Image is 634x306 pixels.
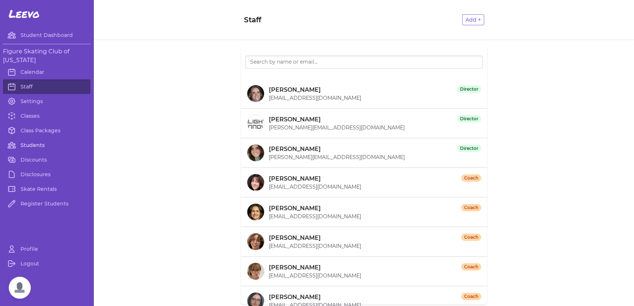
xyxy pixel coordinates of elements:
span: Director [457,145,481,152]
a: Student Dashboard [3,28,90,42]
p: [PERSON_NAME][EMAIL_ADDRESS][DOMAIN_NAME] [269,124,481,131]
span: Coach [461,293,481,300]
input: Search by name or email... [245,56,483,69]
p: [PERSON_NAME] [269,293,321,302]
a: Logout [3,256,90,271]
a: Calendar [3,65,90,79]
span: Director [457,86,481,93]
a: Staff [3,79,90,94]
a: Classes [3,109,90,123]
p: [PERSON_NAME] [269,204,321,213]
a: Discounts [3,152,90,167]
span: Director [457,115,481,122]
p: [EMAIL_ADDRESS][DOMAIN_NAME] [269,272,481,279]
a: Profile [3,242,90,256]
p: [PERSON_NAME] [269,234,321,242]
a: Settings [3,94,90,109]
a: Skate Rentals [3,182,90,196]
span: Coach [461,263,481,271]
span: Coach [461,234,481,241]
span: Coach [461,174,481,182]
p: [PERSON_NAME] [269,174,321,183]
p: [EMAIL_ADDRESS][DOMAIN_NAME] [269,94,481,102]
a: Students [3,138,90,152]
p: [PERSON_NAME] [269,263,321,272]
button: Add + [462,14,484,25]
p: [EMAIL_ADDRESS][DOMAIN_NAME] [269,242,481,250]
a: Register Students [3,196,90,211]
p: [PERSON_NAME] [269,115,321,124]
h3: Figure Skating Club of [US_STATE] [3,47,90,65]
p: [EMAIL_ADDRESS][DOMAIN_NAME] [269,213,481,220]
a: Class Packages [3,123,90,138]
p: [PERSON_NAME] [269,145,321,154]
span: Leevo [9,7,40,20]
span: Coach [461,204,481,211]
a: Open chat [9,277,31,299]
p: [PERSON_NAME] [269,86,321,94]
a: Disclosures [3,167,90,182]
p: [PERSON_NAME][EMAIL_ADDRESS][DOMAIN_NAME] [269,154,481,161]
p: [EMAIL_ADDRESS][DOMAIN_NAME] [269,183,481,190]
